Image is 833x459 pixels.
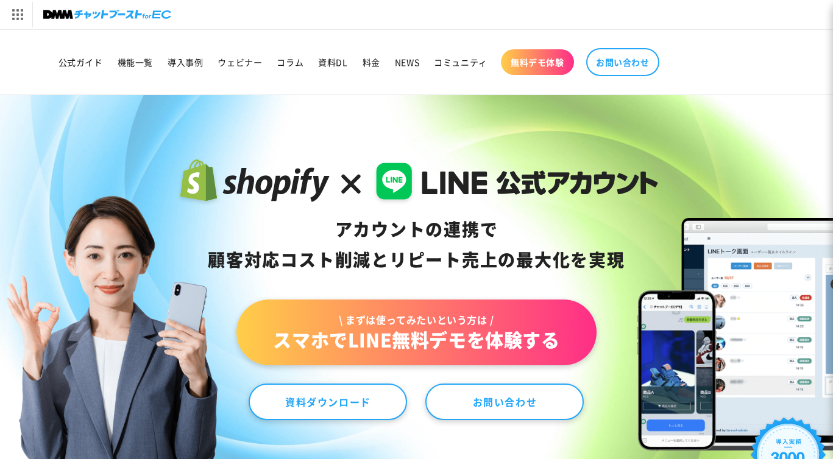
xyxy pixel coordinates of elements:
[249,384,407,420] a: 資料ダウンロード
[110,49,160,75] a: 機能一覧
[168,57,203,68] span: 導入事例
[277,57,303,68] span: コラム
[425,384,584,420] a: お問い合わせ
[586,48,659,76] a: お問い合わせ
[388,49,427,75] a: NEWS
[118,57,153,68] span: 機能一覧
[43,6,171,23] img: チャットブーストforEC
[218,57,262,68] span: ウェビナー
[160,49,210,75] a: 導入事例
[269,49,311,75] a: コラム
[427,49,495,75] a: コミュニティ
[318,57,347,68] span: 資料DL
[511,57,564,68] span: 無料デモ体験
[236,300,596,365] a: \ まずは使ってみたいという方は /スマホでLINE無料デモを体験する
[51,49,110,75] a: 公式ガイド
[434,57,487,68] span: コミュニティ
[355,49,388,75] a: 料金
[311,49,355,75] a: 資料DL
[395,57,419,68] span: NEWS
[501,49,574,75] a: 無料デモ体験
[58,57,103,68] span: 公式ガイド
[363,57,380,68] span: 料金
[175,214,658,275] div: アカウントの連携で 顧客対応コスト削減と リピート売上の 最大化を実現
[596,57,650,68] span: お問い合わせ
[2,2,32,27] img: サービス
[273,313,559,326] span: \ まずは使ってみたいという方は /
[210,49,269,75] a: ウェビナー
